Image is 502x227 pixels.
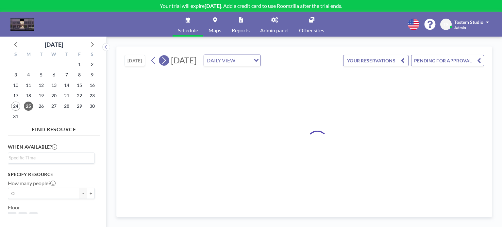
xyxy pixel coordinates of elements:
[125,55,145,66] button: [DATE]
[22,51,35,59] div: M
[173,12,203,37] a: Schedule
[443,22,449,27] span: TS
[75,91,84,100] span: Friday, August 22, 2025
[8,153,94,163] div: Search for option
[75,60,84,69] span: Friday, August 1, 2025
[178,28,198,33] span: Schedule
[226,12,255,37] a: Reports
[411,55,484,66] button: PENDING FOR APPROVAL
[294,12,329,37] a: Other sites
[37,102,46,111] span: Tuesday, August 26, 2025
[232,28,250,33] span: Reports
[62,91,71,100] span: Thursday, August 21, 2025
[9,51,22,59] div: S
[204,55,260,66] div: Search for option
[75,102,84,111] span: Friday, August 29, 2025
[45,40,63,49] div: [DATE]
[62,70,71,79] span: Thursday, August 7, 2025
[37,81,46,90] span: Tuesday, August 12, 2025
[48,51,60,59] div: W
[37,70,46,79] span: Tuesday, August 5, 2025
[49,81,59,90] span: Wednesday, August 13, 2025
[49,102,59,111] span: Wednesday, August 27, 2025
[299,28,324,33] span: Other sites
[88,60,97,69] span: Saturday, August 2, 2025
[205,56,237,65] span: DAILY VIEW
[79,188,87,199] button: -
[24,70,33,79] span: Monday, August 4, 2025
[24,81,33,90] span: Monday, August 11, 2025
[9,154,91,161] input: Search for option
[75,81,84,90] span: Friday, August 15, 2025
[8,171,95,177] h3: Specify resource
[86,51,98,59] div: S
[11,70,20,79] span: Sunday, August 3, 2025
[88,70,97,79] span: Saturday, August 9, 2025
[255,12,294,37] a: Admin panel
[11,112,20,121] span: Sunday, August 31, 2025
[62,102,71,111] span: Thursday, August 28, 2025
[454,25,466,30] span: Admin
[88,102,97,111] span: Saturday, August 30, 2025
[49,70,59,79] span: Wednesday, August 6, 2025
[24,102,33,111] span: Monday, August 25, 2025
[454,19,483,25] span: Tostem Studio
[10,18,34,31] img: organization-logo
[62,81,71,90] span: Thursday, August 14, 2025
[88,91,97,100] span: Saturday, August 23, 2025
[237,56,250,65] input: Search for option
[35,51,48,59] div: T
[11,81,20,90] span: Sunday, August 10, 2025
[8,180,56,186] label: How many people?
[8,204,20,211] label: Floor
[73,51,86,59] div: F
[8,123,100,133] h4: FIND RESOURCE
[209,28,221,33] span: Maps
[260,28,289,33] span: Admin panel
[88,81,97,90] span: Saturday, August 16, 2025
[11,102,20,111] span: Sunday, August 24, 2025
[203,12,226,37] a: Maps
[37,91,46,100] span: Tuesday, August 19, 2025
[205,3,221,9] b: [DATE]
[87,188,95,199] button: +
[49,91,59,100] span: Wednesday, August 20, 2025
[343,55,409,66] button: YOUR RESERVATIONS
[75,70,84,79] span: Friday, August 8, 2025
[171,55,197,65] span: [DATE]
[24,91,33,100] span: Monday, August 18, 2025
[60,51,73,59] div: T
[11,91,20,100] span: Sunday, August 17, 2025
